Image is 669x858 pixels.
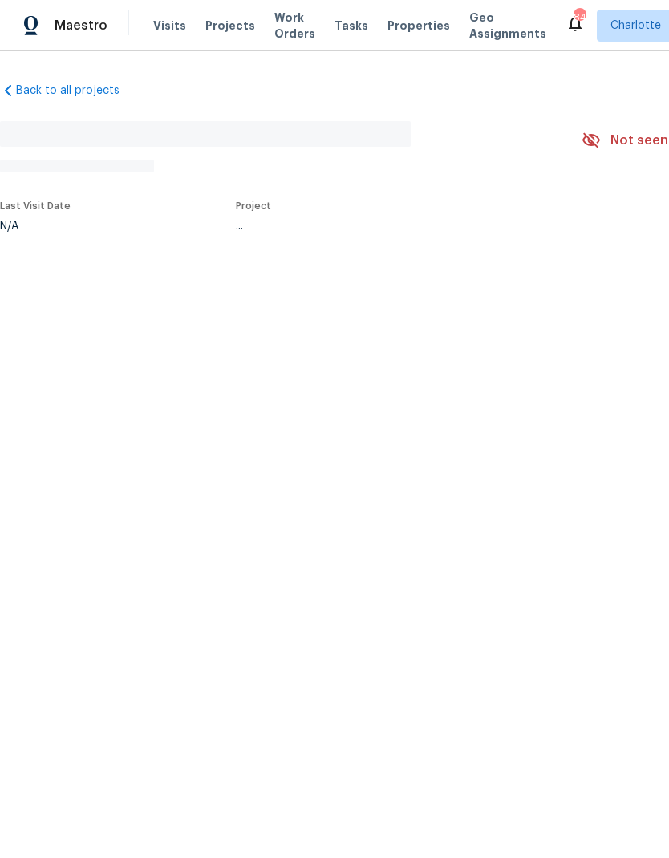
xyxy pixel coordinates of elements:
[236,221,544,232] div: ...
[274,10,315,42] span: Work Orders
[55,18,107,34] span: Maestro
[236,201,271,211] span: Project
[205,18,255,34] span: Projects
[153,18,186,34] span: Visits
[610,18,661,34] span: Charlotte
[574,10,585,26] div: 84
[469,10,546,42] span: Geo Assignments
[334,20,368,31] span: Tasks
[387,18,450,34] span: Properties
